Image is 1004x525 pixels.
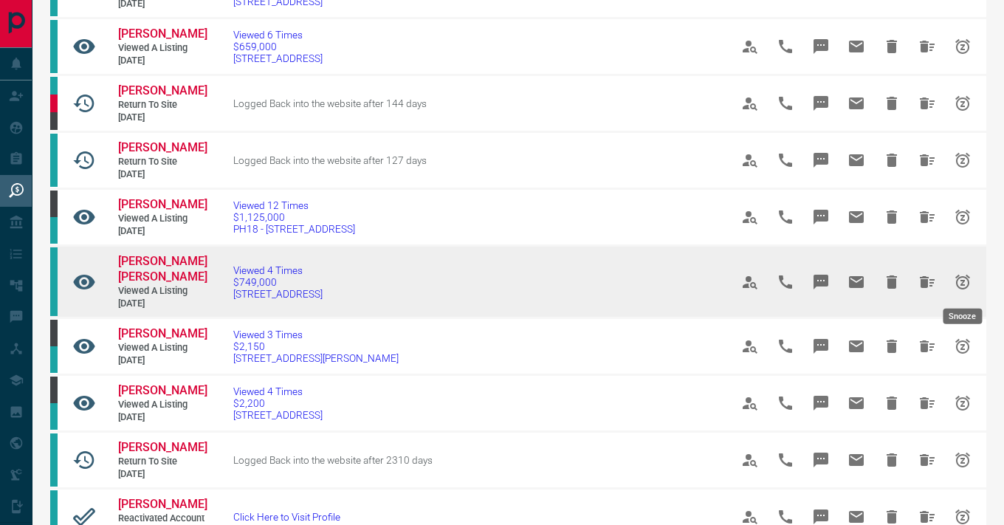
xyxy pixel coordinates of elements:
[910,199,945,235] span: Hide All from Stephen Hale
[768,29,803,64] span: Call
[50,433,58,487] div: condos.ca
[118,512,207,525] span: Reactivated Account
[233,199,355,235] a: Viewed 12 Times$1,125,000PH18 - [STREET_ADDRESS]
[118,27,207,42] a: [PERSON_NAME]
[803,86,839,121] span: Message
[118,497,207,512] a: [PERSON_NAME]
[50,191,58,217] div: mrloft.ca
[233,211,355,223] span: $1,125,000
[118,254,207,284] span: [PERSON_NAME] [PERSON_NAME]
[118,497,207,511] span: [PERSON_NAME]
[874,199,910,235] span: Hide
[839,86,874,121] span: Email
[50,112,58,130] div: mrloft.ca
[945,29,980,64] span: Snooze
[910,442,945,478] span: Hide All from Anindya Auveek
[233,264,323,276] span: Viewed 4 Times
[803,385,839,421] span: Message
[945,143,980,178] span: Snooze
[233,264,323,300] a: Viewed 4 Times$749,000[STREET_ADDRESS]
[233,329,399,364] a: Viewed 3 Times$2,150[STREET_ADDRESS][PERSON_NAME]
[50,134,58,187] div: condos.ca
[233,154,427,166] span: Logged Back into the website after 127 days
[874,143,910,178] span: Hide
[839,264,874,300] span: Email
[233,397,323,409] span: $2,200
[50,20,58,73] div: condos.ca
[839,385,874,421] span: Email
[732,264,768,300] span: View Profile
[118,140,207,156] a: [PERSON_NAME]
[839,29,874,64] span: Email
[233,41,323,52] span: $659,000
[233,29,323,41] span: Viewed 6 Times
[50,217,58,244] div: condos.ca
[768,329,803,364] span: Call
[118,197,207,211] span: [PERSON_NAME]
[233,199,355,211] span: Viewed 12 Times
[732,385,768,421] span: View Profile
[803,199,839,235] span: Message
[803,29,839,64] span: Message
[945,199,980,235] span: Snooze
[732,29,768,64] span: View Profile
[118,254,207,285] a: [PERSON_NAME] [PERSON_NAME]
[945,329,980,364] span: Snooze
[118,99,207,111] span: Return to Site
[233,511,340,523] a: Click Here to Visit Profile
[768,442,803,478] span: Call
[118,383,207,397] span: [PERSON_NAME]
[768,86,803,121] span: Call
[118,83,207,97] span: [PERSON_NAME]
[118,342,207,354] span: Viewed a Listing
[118,111,207,124] span: [DATE]
[118,411,207,424] span: [DATE]
[874,86,910,121] span: Hide
[118,326,207,340] span: [PERSON_NAME]
[803,442,839,478] span: Message
[233,329,399,340] span: Viewed 3 Times
[803,264,839,300] span: Message
[233,454,433,466] span: Logged Back into the website after 2310 days
[50,377,58,403] div: mrloft.ca
[874,29,910,64] span: Hide
[233,29,323,64] a: Viewed 6 Times$659,000[STREET_ADDRESS]
[118,197,207,213] a: [PERSON_NAME]
[50,77,58,95] div: condos.ca
[118,354,207,367] span: [DATE]
[118,285,207,298] span: Viewed a Listing
[50,247,58,316] div: condos.ca
[118,399,207,411] span: Viewed a Listing
[118,440,207,456] a: [PERSON_NAME]
[118,468,207,481] span: [DATE]
[874,385,910,421] span: Hide
[233,288,323,300] span: [STREET_ADDRESS]
[732,199,768,235] span: View Profile
[118,27,207,41] span: [PERSON_NAME]
[50,346,58,373] div: condos.ca
[118,140,207,154] span: [PERSON_NAME]
[233,385,323,421] a: Viewed 4 Times$2,200[STREET_ADDRESS]
[910,329,945,364] span: Hide All from Trina Wannamaker
[839,329,874,364] span: Email
[874,442,910,478] span: Hide
[732,442,768,478] span: View Profile
[233,223,355,235] span: PH18 - [STREET_ADDRESS]
[118,440,207,454] span: [PERSON_NAME]
[233,52,323,64] span: [STREET_ADDRESS]
[910,29,945,64] span: Hide All from Clint Dolphin
[768,385,803,421] span: Call
[910,385,945,421] span: Hide All from Trina Wannamaker
[233,340,399,352] span: $2,150
[732,86,768,121] span: View Profile
[803,143,839,178] span: Message
[839,442,874,478] span: Email
[874,264,910,300] span: Hide
[118,456,207,468] span: Return to Site
[732,143,768,178] span: View Profile
[233,352,399,364] span: [STREET_ADDRESS][PERSON_NAME]
[874,329,910,364] span: Hide
[910,86,945,121] span: Hide All from Kersi Jilla
[233,276,323,288] span: $749,000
